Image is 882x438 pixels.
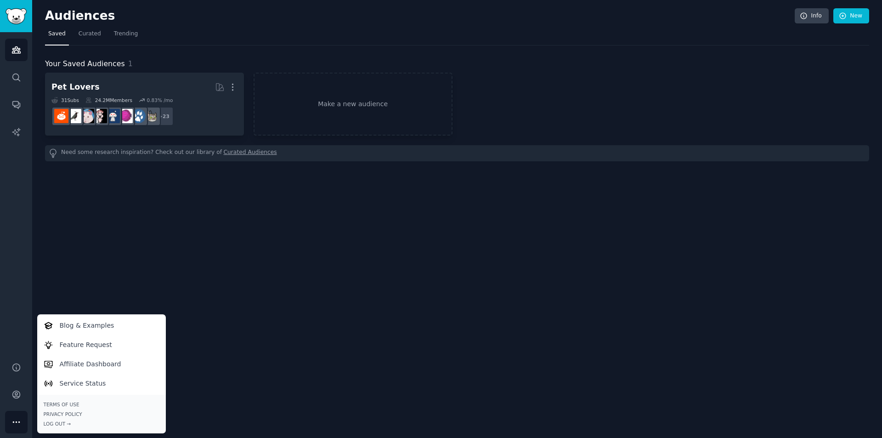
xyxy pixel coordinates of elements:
[51,97,79,103] div: 31 Sub s
[44,421,159,427] div: Log Out →
[39,354,164,374] a: Affiliate Dashboard
[39,335,164,354] a: Feature Request
[60,321,114,330] p: Blog & Examples
[6,8,27,24] img: GummySearch logo
[48,30,66,38] span: Saved
[114,30,138,38] span: Trending
[224,148,277,158] a: Curated Audiences
[54,109,68,123] img: BeardedDragons
[80,109,94,123] img: RATS
[45,9,795,23] h2: Audiences
[128,59,133,68] span: 1
[795,8,829,24] a: Info
[147,97,173,103] div: 0.83 % /mo
[93,109,107,123] img: parrots
[51,81,100,93] div: Pet Lovers
[39,316,164,335] a: Blog & Examples
[131,109,146,123] img: dogs
[67,109,81,123] img: birding
[111,27,141,46] a: Trending
[79,30,101,38] span: Curated
[106,109,120,123] img: dogswithjobs
[833,8,869,24] a: New
[254,73,452,136] a: Make a new audience
[45,145,869,161] div: Need some research inspiration? Check out our library of
[45,27,69,46] a: Saved
[144,109,158,123] img: cats
[44,411,159,417] a: Privacy Policy
[45,58,125,70] span: Your Saved Audiences
[39,374,164,393] a: Service Status
[60,359,121,369] p: Affiliate Dashboard
[154,107,174,126] div: + 23
[75,27,104,46] a: Curated
[119,109,133,123] img: Aquariums
[85,97,132,103] div: 24.2M Members
[60,379,106,388] p: Service Status
[60,340,112,350] p: Feature Request
[45,73,244,136] a: Pet Lovers31Subs24.2MMembers0.83% /mo+23catsdogsAquariumsdogswithjobsparrotsRATSbirdingBeardedDra...
[44,401,159,408] a: Terms of Use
